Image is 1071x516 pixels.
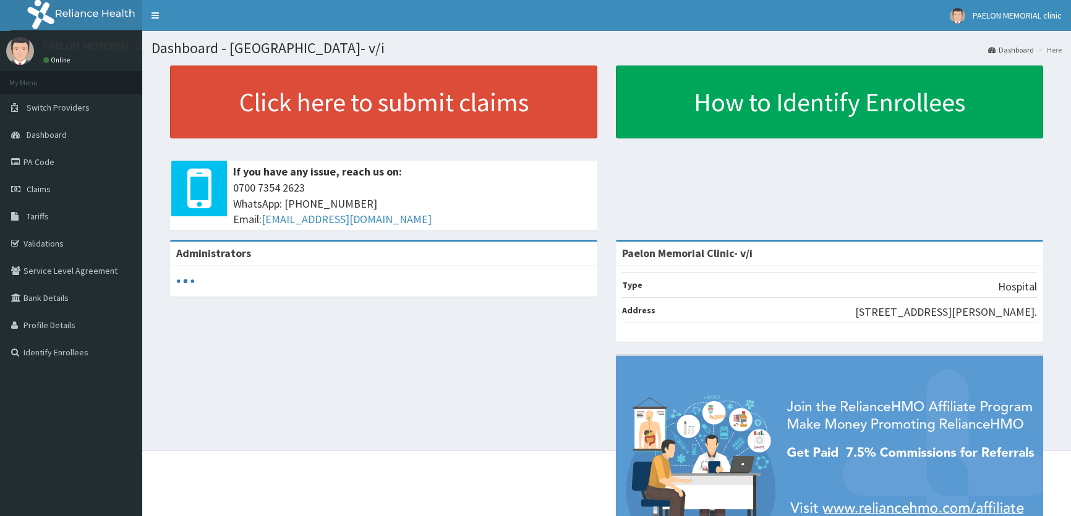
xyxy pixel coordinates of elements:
[151,40,1062,56] h1: Dashboard - [GEOGRAPHIC_DATA]- v/i
[998,279,1037,295] p: Hospital
[1035,44,1062,55] li: Here
[233,180,591,227] span: 0700 7354 2623 WhatsApp: [PHONE_NUMBER] Email:
[233,164,402,179] b: If you have any issue, reach us on:
[27,129,67,140] span: Dashboard
[27,211,49,222] span: Tariffs
[616,66,1043,138] a: How to Identify Enrollees
[622,246,753,260] strong: Paelon Memorial Clinic- v/i
[950,8,965,23] img: User Image
[27,102,90,113] span: Switch Providers
[176,246,251,260] b: Administrators
[176,272,195,290] svg: audio-loading
[988,44,1034,55] a: Dashboard
[622,279,642,290] b: Type
[170,66,597,138] a: Click here to submit claims
[855,304,1037,320] p: [STREET_ADDRESS][PERSON_NAME].
[43,40,160,51] p: PAELON MEMORIAL clinic
[27,184,51,195] span: Claims
[973,10,1062,21] span: PAELON MEMORIAL clinic
[43,56,73,64] a: Online
[262,212,432,226] a: [EMAIL_ADDRESS][DOMAIN_NAME]
[6,37,34,65] img: User Image
[622,305,655,316] b: Address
